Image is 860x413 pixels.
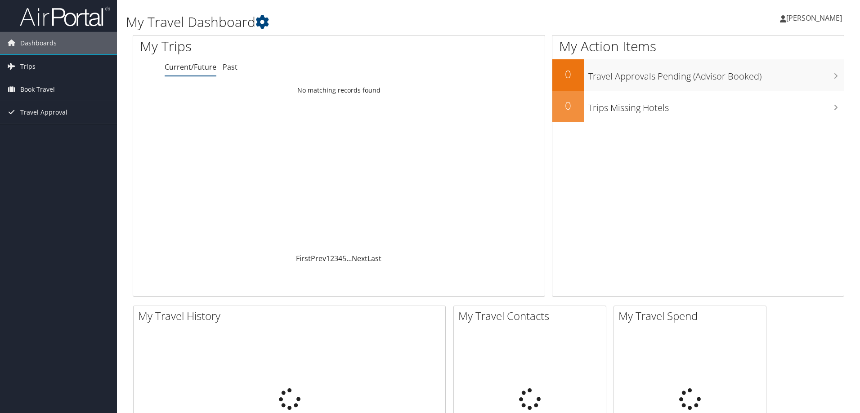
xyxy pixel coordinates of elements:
[367,253,381,263] a: Last
[786,13,842,23] span: [PERSON_NAME]
[138,308,445,324] h2: My Travel History
[346,253,352,263] span: …
[552,98,584,113] h2: 0
[552,67,584,82] h2: 0
[588,97,844,114] h3: Trips Missing Hotels
[126,13,609,31] h1: My Travel Dashboard
[334,253,338,263] a: 3
[326,253,330,263] a: 1
[458,308,606,324] h2: My Travel Contacts
[20,6,110,27] img: airportal-logo.png
[352,253,367,263] a: Next
[140,37,367,56] h1: My Trips
[296,253,311,263] a: First
[552,59,844,91] a: 0Travel Approvals Pending (Advisor Booked)
[338,253,342,263] a: 4
[552,37,844,56] h1: My Action Items
[20,32,57,54] span: Dashboards
[20,78,55,101] span: Book Travel
[780,4,851,31] a: [PERSON_NAME]
[20,55,36,78] span: Trips
[165,62,216,72] a: Current/Future
[618,308,766,324] h2: My Travel Spend
[552,91,844,122] a: 0Trips Missing Hotels
[223,62,237,72] a: Past
[342,253,346,263] a: 5
[588,66,844,83] h3: Travel Approvals Pending (Advisor Booked)
[330,253,334,263] a: 2
[20,101,67,124] span: Travel Approval
[311,253,326,263] a: Prev
[133,82,545,98] td: No matching records found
